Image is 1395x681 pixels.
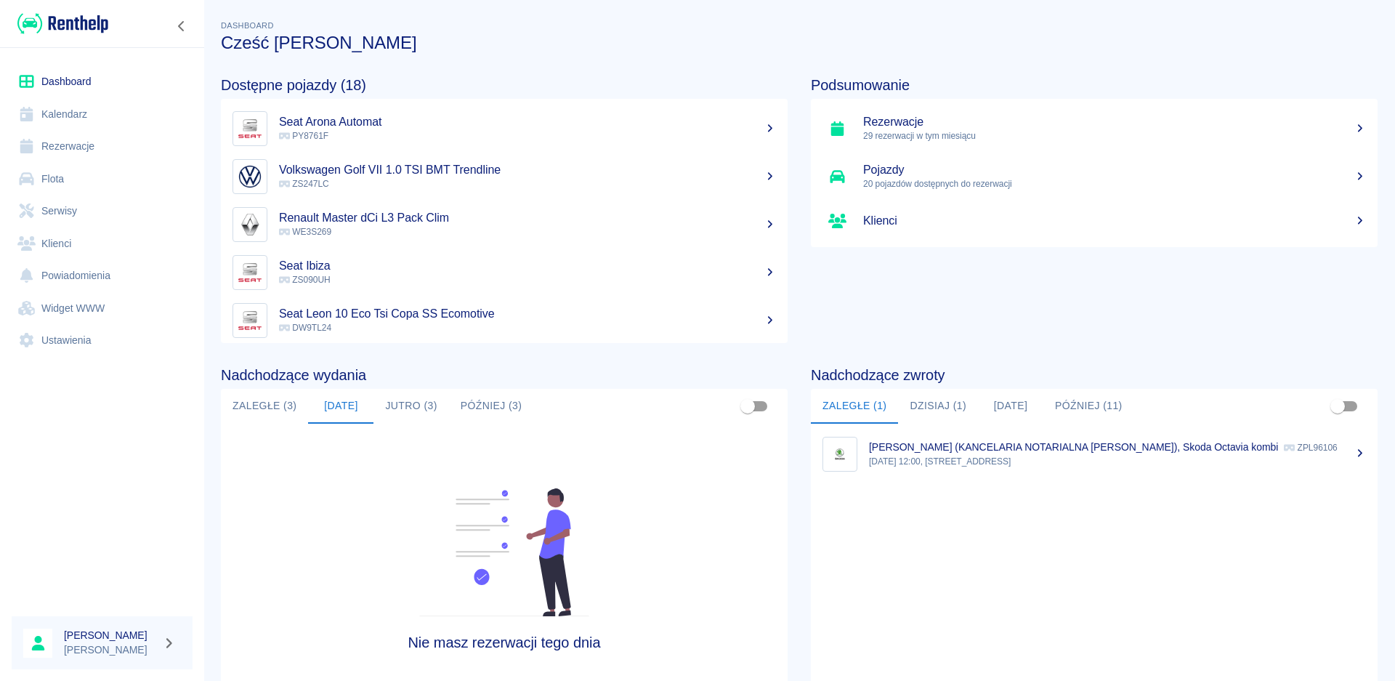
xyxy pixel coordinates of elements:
a: Dashboard [12,65,193,98]
span: PY8761F [279,131,328,141]
p: ZPL96106 [1284,443,1337,453]
a: ImageSeat Ibiza ZS090UH [221,249,788,297]
p: 20 pojazdów dostępnych do rezerwacji [863,177,1366,190]
h5: Rezerwacje [863,115,1366,129]
img: Image [236,115,264,142]
a: Ustawienia [12,324,193,357]
a: ImageSeat Leon 10 Eco Tsi Copa SS Ecomotive DW9TL24 [221,297,788,344]
p: [PERSON_NAME] [64,642,157,658]
img: Image [236,211,264,238]
h4: Nadchodzące zwroty [811,366,1378,384]
img: Fleet [411,488,598,616]
a: Klienci [12,227,193,260]
h5: Seat Arona Automat [279,115,776,129]
span: WE3S269 [279,227,331,237]
button: Jutro (3) [373,389,448,424]
a: ImageRenault Master dCi L3 Pack Clim WE3S269 [221,201,788,249]
button: Zaległe (1) [811,389,898,424]
img: Image [236,259,264,286]
h4: Nie masz rezerwacji tego dnia [292,634,717,651]
a: Klienci [811,201,1378,241]
a: Powiadomienia [12,259,193,292]
a: Kalendarz [12,98,193,131]
h4: Nadchodzące wydania [221,366,788,384]
a: Flota [12,163,193,196]
h4: Podsumowanie [811,76,1378,94]
h3: Cześć [PERSON_NAME] [221,33,1378,53]
h5: Seat Ibiza [279,259,776,273]
img: Image [236,163,264,190]
button: Później (3) [449,389,534,424]
img: Renthelp logo [17,12,108,36]
span: Dashboard [221,21,274,30]
a: Pojazdy20 pojazdów dostępnych do rezerwacji [811,153,1378,201]
a: ImageVolkswagen Golf VII 1.0 TSI BMT Trendline ZS247LC [221,153,788,201]
p: 29 rezerwacji w tym miesiącu [863,129,1366,142]
p: [DATE] 12:00, [STREET_ADDRESS] [869,455,1366,468]
p: [PERSON_NAME] (KANCELARIA NOTARIALNA [PERSON_NAME]), Skoda Octavia kombi [869,441,1278,453]
span: Pokaż przypisane tylko do mnie [734,392,761,420]
button: Później (11) [1043,389,1134,424]
span: Pokaż przypisane tylko do mnie [1324,392,1351,420]
a: Widget WWW [12,292,193,325]
button: Zaległe (3) [221,389,308,424]
h4: Dostępne pojazdy (18) [221,76,788,94]
button: Zwiń nawigację [171,17,193,36]
img: Image [236,307,264,334]
img: Image [826,440,854,468]
a: Rezerwacje [12,130,193,163]
h5: Volkswagen Golf VII 1.0 TSI BMT Trendline [279,163,776,177]
span: ZS247LC [279,179,329,189]
h5: Renault Master dCi L3 Pack Clim [279,211,776,225]
h6: [PERSON_NAME] [64,628,157,642]
button: [DATE] [308,389,373,424]
span: DW9TL24 [279,323,331,333]
h5: Seat Leon 10 Eco Tsi Copa SS Ecomotive [279,307,776,321]
button: Dzisiaj (1) [898,389,978,424]
button: [DATE] [978,389,1043,424]
span: ZS090UH [279,275,331,285]
a: Renthelp logo [12,12,108,36]
h5: Pojazdy [863,163,1366,177]
h5: Klienci [863,214,1366,228]
a: Rezerwacje29 rezerwacji w tym miesiącu [811,105,1378,153]
a: Serwisy [12,195,193,227]
a: Image[PERSON_NAME] (KANCELARIA NOTARIALNA [PERSON_NAME]), Skoda Octavia kombi ZPL96106[DATE] 12:0... [811,430,1378,478]
a: ImageSeat Arona Automat PY8761F [221,105,788,153]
